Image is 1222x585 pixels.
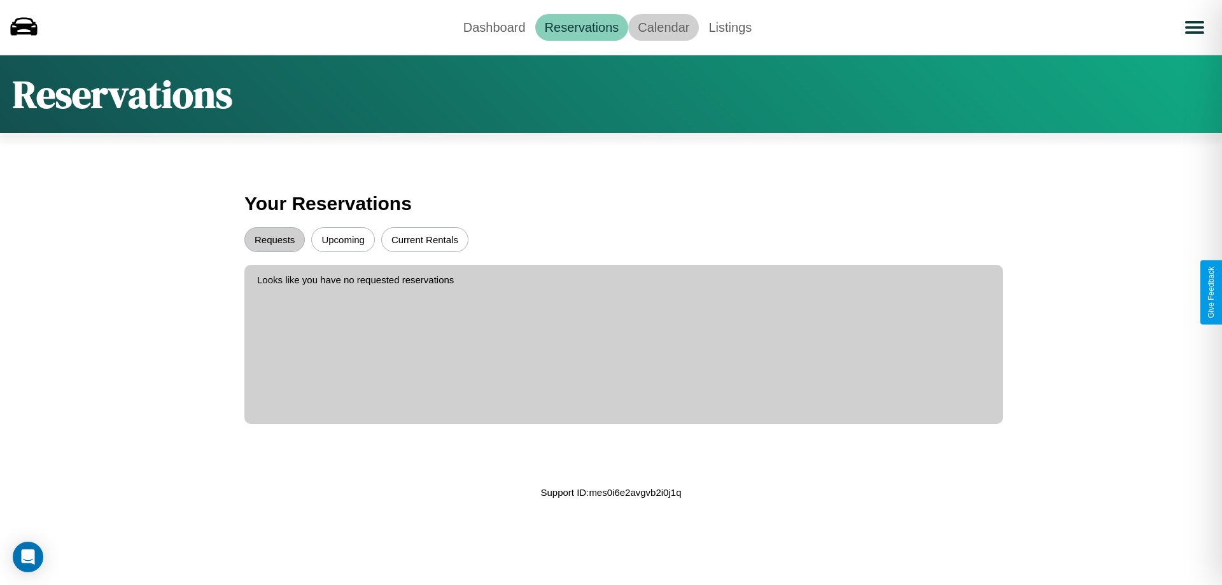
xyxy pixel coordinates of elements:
[13,542,43,572] div: Open Intercom Messenger
[257,271,990,288] p: Looks like you have no requested reservations
[535,14,629,41] a: Reservations
[244,227,305,252] button: Requests
[699,14,761,41] a: Listings
[454,14,535,41] a: Dashboard
[1177,10,1212,45] button: Open menu
[381,227,468,252] button: Current Rentals
[628,14,699,41] a: Calendar
[1207,267,1216,318] div: Give Feedback
[311,227,375,252] button: Upcoming
[13,68,232,120] h1: Reservations
[541,484,682,501] p: Support ID: mes0i6e2avgvb2i0j1q
[244,187,978,221] h3: Your Reservations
